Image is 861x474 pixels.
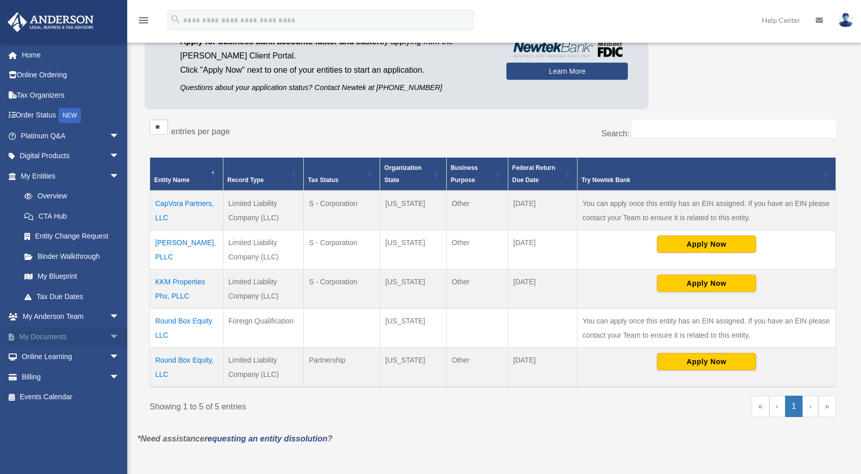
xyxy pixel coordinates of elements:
[380,157,446,191] th: Organization State: Activate to sort
[109,327,130,347] span: arrow_drop_down
[150,157,223,191] th: Entity Name: Activate to invert sorting
[304,157,380,191] th: Tax Status: Activate to sort
[14,226,130,247] a: Entity Change Request
[380,191,446,230] td: [US_STATE]
[170,14,181,25] i: search
[508,157,577,191] th: Federal Return Due Date: Activate to sort
[508,269,577,308] td: [DATE]
[223,191,304,230] td: Limited Liability Company (LLC)
[150,396,485,414] div: Showing 1 to 5 of 5 entries
[506,63,628,80] a: Learn More
[818,396,836,417] a: Last
[577,157,836,191] th: Try Newtek Bank : Activate to sort
[14,246,130,266] a: Binder Walkthrough
[154,176,189,184] span: Entity Name
[7,166,130,186] a: My Entitiesarrow_drop_down
[384,164,421,184] span: Organization State
[14,186,125,206] a: Overview
[7,45,135,65] a: Home
[657,235,756,253] button: Apply Now
[508,191,577,230] td: [DATE]
[446,269,508,308] td: Other
[380,308,446,347] td: [US_STATE]
[14,266,130,287] a: My Blueprint
[769,396,785,417] a: Previous
[109,307,130,328] span: arrow_drop_down
[5,12,97,32] img: Anderson Advisors Platinum Portal
[7,347,135,367] a: Online Learningarrow_drop_down
[508,347,577,387] td: [DATE]
[7,367,135,387] a: Billingarrow_drop_down
[304,269,380,308] td: S - Corporation
[446,157,508,191] th: Business Purpose: Activate to sort
[223,308,304,347] td: Foreign Qualification
[223,269,304,308] td: Limited Liability Company (LLC)
[752,396,769,417] a: First
[304,347,380,387] td: Partnership
[577,191,836,230] td: You can apply once this entity has an EIN assigned. If you have an EIN please contact your Team t...
[511,41,623,57] img: NewtekBankLogoSM.png
[109,126,130,146] span: arrow_drop_down
[150,269,223,308] td: KKM Properties Phx, PLLC
[380,269,446,308] td: [US_STATE]
[150,347,223,387] td: Round Box Equity, LLC
[582,174,820,186] div: Try Newtek Bank
[223,230,304,269] td: Limited Liability Company (LLC)
[109,166,130,187] span: arrow_drop_down
[205,434,328,443] a: requesting an entity dissolution
[137,14,150,26] i: menu
[7,387,135,407] a: Events Calendar
[451,164,478,184] span: Business Purpose
[446,230,508,269] td: Other
[223,157,304,191] th: Record Type: Activate to sort
[577,308,836,347] td: You can apply once this entity has an EIN assigned. If you have an EIN please contact your Team t...
[150,230,223,269] td: [PERSON_NAME], PLLC
[802,396,818,417] a: Next
[59,108,81,123] div: NEW
[657,353,756,370] button: Apply Now
[150,191,223,230] td: CapVora Partners, LLC
[14,286,130,307] a: Tax Due Dates
[446,347,508,387] td: Other
[7,146,135,166] a: Digital Productsarrow_drop_down
[512,164,556,184] span: Federal Return Due Date
[137,434,332,443] em: *Need assistance ?
[109,146,130,167] span: arrow_drop_down
[308,176,338,184] span: Tax Status
[380,347,446,387] td: [US_STATE]
[446,191,508,230] td: Other
[109,347,130,368] span: arrow_drop_down
[601,129,629,138] label: Search:
[380,230,446,269] td: [US_STATE]
[785,396,803,417] a: 1
[7,126,135,146] a: Platinum Q&Aarrow_drop_down
[508,230,577,269] td: [DATE]
[137,18,150,26] a: menu
[150,308,223,347] td: Round Box Equity LLC
[657,275,756,292] button: Apply Now
[7,307,135,327] a: My Anderson Teamarrow_drop_down
[7,327,135,347] a: My Documentsarrow_drop_down
[227,176,264,184] span: Record Type
[304,230,380,269] td: S - Corporation
[171,127,230,136] label: entries per page
[223,347,304,387] td: Limited Liability Company (LLC)
[304,191,380,230] td: S - Corporation
[7,65,135,85] a: Online Ordering
[7,85,135,105] a: Tax Organizers
[109,367,130,388] span: arrow_drop_down
[14,206,130,226] a: CTA Hub
[838,13,853,27] img: User Pic
[180,35,491,63] p: by applying from the [PERSON_NAME] Client Portal.
[7,105,135,126] a: Order StatusNEW
[180,81,491,94] p: Questions about your application status? Contact Newtek at [PHONE_NUMBER]
[180,37,380,46] span: Apply for business bank accounts faster and easier
[180,63,491,77] p: Click "Apply Now" next to one of your entities to start an application.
